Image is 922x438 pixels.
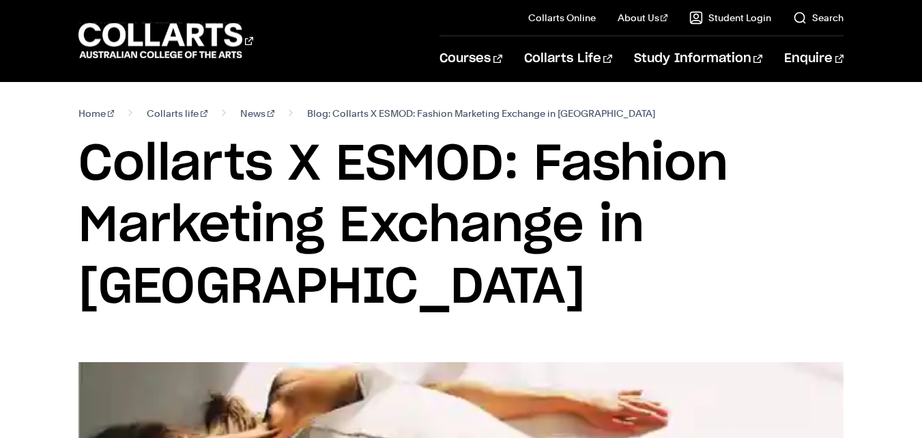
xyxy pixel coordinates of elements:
[793,11,844,25] a: Search
[689,11,771,25] a: Student Login
[78,21,253,60] div: Go to homepage
[618,11,668,25] a: About Us
[78,104,115,123] a: Home
[78,134,844,318] h1: Collarts X ESMOD: Fashion Marketing Exchange in [GEOGRAPHIC_DATA]
[440,36,502,81] a: Courses
[784,36,844,81] a: Enquire
[240,104,274,123] a: News
[524,36,612,81] a: Collarts Life
[147,104,207,123] a: Collarts life
[634,36,762,81] a: Study Information
[528,11,596,25] a: Collarts Online
[307,104,656,123] span: Blog: Collarts X ESMOD: Fashion Marketing Exchange in [GEOGRAPHIC_DATA]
